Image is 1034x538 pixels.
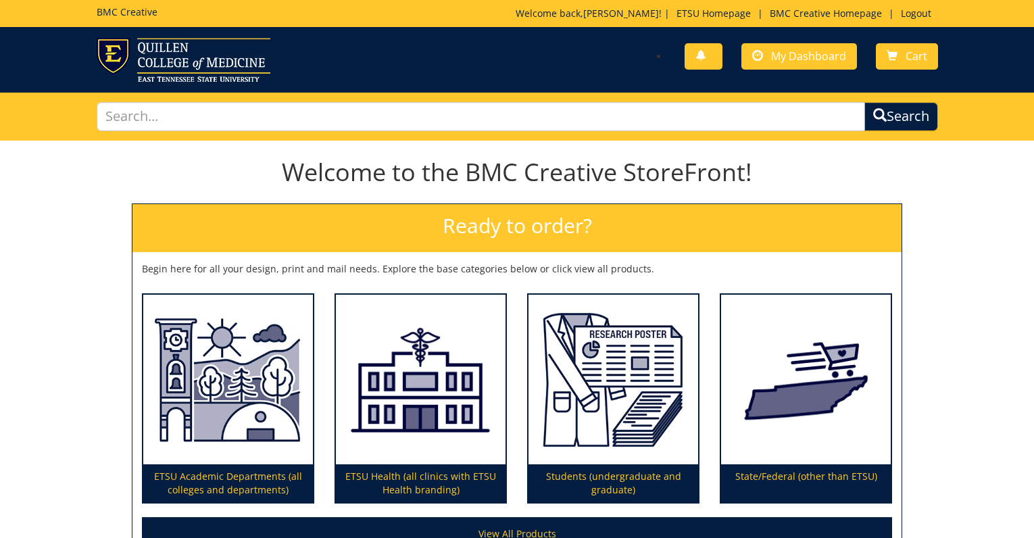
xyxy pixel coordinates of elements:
[97,38,270,82] img: ETSU logo
[97,102,865,131] input: Search...
[721,295,891,464] img: State/Federal (other than ETSU)
[528,295,698,464] img: Students (undergraduate and graduate)
[763,7,889,20] a: BMC Creative Homepage
[670,7,758,20] a: ETSU Homepage
[721,464,891,502] p: State/Federal (other than ETSU)
[142,262,892,276] p: Begin here for all your design, print and mail needs. Explore the base categories below or click ...
[143,464,313,502] p: ETSU Academic Departments (all colleges and departments)
[721,295,891,502] a: State/Federal (other than ETSU)
[336,464,506,502] p: ETSU Health (all clinics with ETSU Health branding)
[132,159,902,186] h1: Welcome to the BMC Creative StoreFront!
[336,295,506,464] img: ETSU Health (all clinics with ETSU Health branding)
[143,295,313,502] a: ETSU Academic Departments (all colleges and departments)
[771,49,846,64] span: My Dashboard
[528,464,698,502] p: Students (undergraduate and graduate)
[528,295,698,502] a: Students (undergraduate and graduate)
[864,102,938,131] button: Search
[906,49,927,64] span: Cart
[876,43,938,70] a: Cart
[583,7,659,20] a: [PERSON_NAME]
[741,43,857,70] a: My Dashboard
[143,295,312,464] img: ETSU Academic Departments (all colleges and departments)
[516,7,938,20] p: Welcome back, ! | | |
[336,295,506,502] a: ETSU Health (all clinics with ETSU Health branding)
[894,7,938,20] a: Logout
[132,204,902,252] h2: Ready to order?
[97,7,157,17] h5: BMC Creative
